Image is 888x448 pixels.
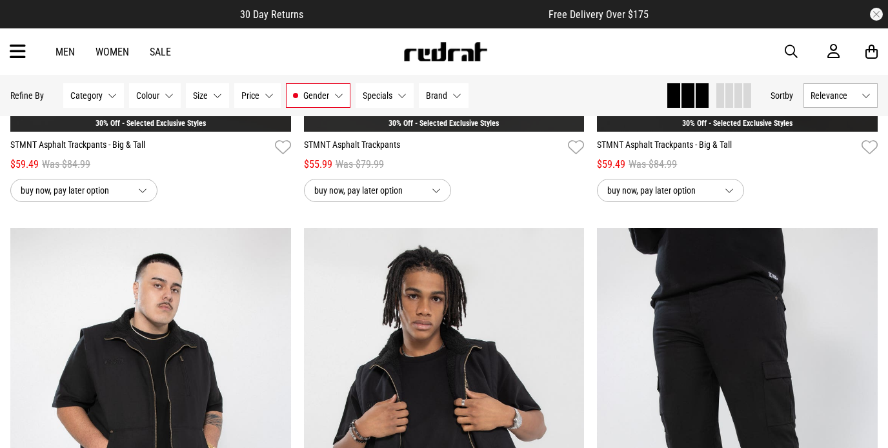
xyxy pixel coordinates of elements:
[304,157,332,172] span: $55.99
[597,157,625,172] span: $59.49
[10,90,44,101] p: Refine By
[150,46,171,58] a: Sale
[336,157,384,172] span: Was $79.99
[240,8,303,21] span: 30 Day Returns
[304,179,451,202] button: buy now, pay later option
[803,83,878,108] button: Relevance
[186,83,229,108] button: Size
[314,183,421,198] span: buy now, pay later option
[10,179,157,202] button: buy now, pay later option
[329,8,523,21] iframe: Customer reviews powered by Trustpilot
[811,90,856,101] span: Relevance
[356,83,414,108] button: Specials
[549,8,649,21] span: Free Delivery Over $175
[286,83,350,108] button: Gender
[136,90,159,101] span: Colour
[771,88,793,103] button: Sortby
[607,183,714,198] span: buy now, pay later option
[10,138,270,157] a: STMNT Asphalt Trackpants - Big & Tall
[597,179,744,202] button: buy now, pay later option
[63,83,124,108] button: Category
[303,90,329,101] span: Gender
[785,90,793,101] span: by
[388,119,499,128] a: 30% Off - Selected Exclusive Styles
[363,90,392,101] span: Specials
[682,119,792,128] a: 30% Off - Selected Exclusive Styles
[426,90,447,101] span: Brand
[10,5,49,44] button: Open LiveChat chat widget
[241,90,259,101] span: Price
[629,157,677,172] span: Was $84.99
[234,83,281,108] button: Price
[129,83,181,108] button: Colour
[597,138,856,157] a: STMNT Asphalt Trackpants - Big & Tall
[419,83,469,108] button: Brand
[304,138,563,157] a: STMNT Asphalt Trackpants
[70,90,103,101] span: Category
[96,46,129,58] a: Women
[10,157,39,172] span: $59.49
[55,46,75,58] a: Men
[21,183,128,198] span: buy now, pay later option
[42,157,90,172] span: Was $84.99
[96,119,206,128] a: 30% Off - Selected Exclusive Styles
[193,90,208,101] span: Size
[403,42,488,61] img: Redrat logo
